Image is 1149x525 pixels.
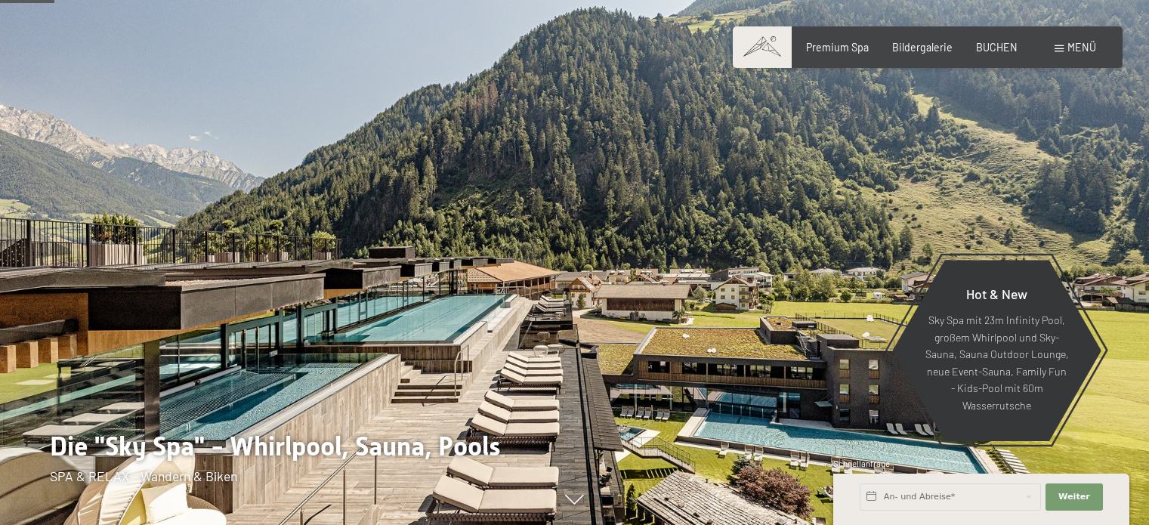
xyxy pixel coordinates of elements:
p: Sky Spa mit 23m Infinity Pool, großem Whirlpool und Sky-Sauna, Sauna Outdoor Lounge, neue Event-S... [925,313,1069,415]
a: Hot & New Sky Spa mit 23m Infinity Pool, großem Whirlpool und Sky-Sauna, Sauna Outdoor Lounge, ne... [891,259,1102,442]
span: Schnellanfrage [833,459,890,468]
a: Premium Spa [806,41,869,54]
span: Menü [1067,41,1096,54]
button: Weiter [1046,483,1103,511]
span: Hot & New [966,286,1027,302]
a: BUCHEN [976,41,1018,54]
span: Weiter [1058,491,1090,503]
a: Bildergalerie [892,41,953,54]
